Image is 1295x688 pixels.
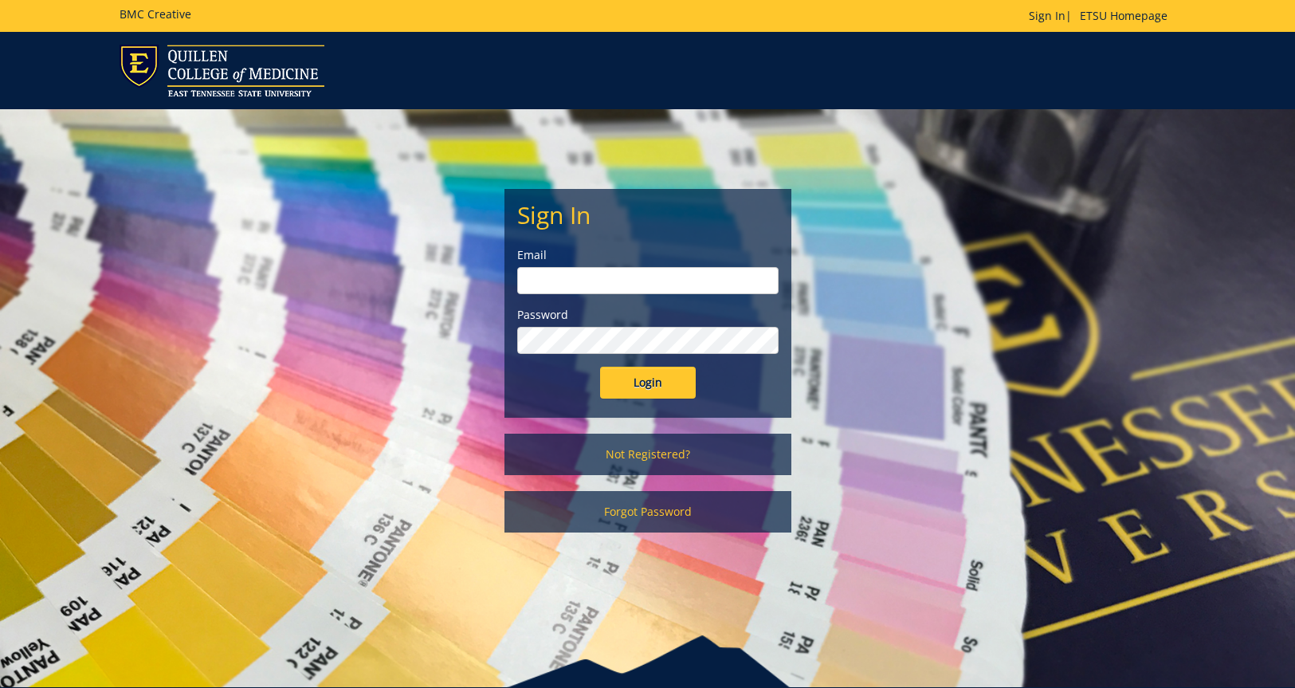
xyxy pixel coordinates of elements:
img: ETSU logo [120,45,324,96]
p: | [1029,8,1175,24]
label: Password [517,307,779,323]
a: Forgot Password [504,491,791,533]
label: Email [517,247,779,263]
input: Login [600,367,696,399]
h2: Sign In [517,202,779,228]
a: Sign In [1029,8,1065,23]
a: ETSU Homepage [1072,8,1175,23]
a: Not Registered? [504,434,791,475]
h5: BMC Creative [120,8,191,20]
